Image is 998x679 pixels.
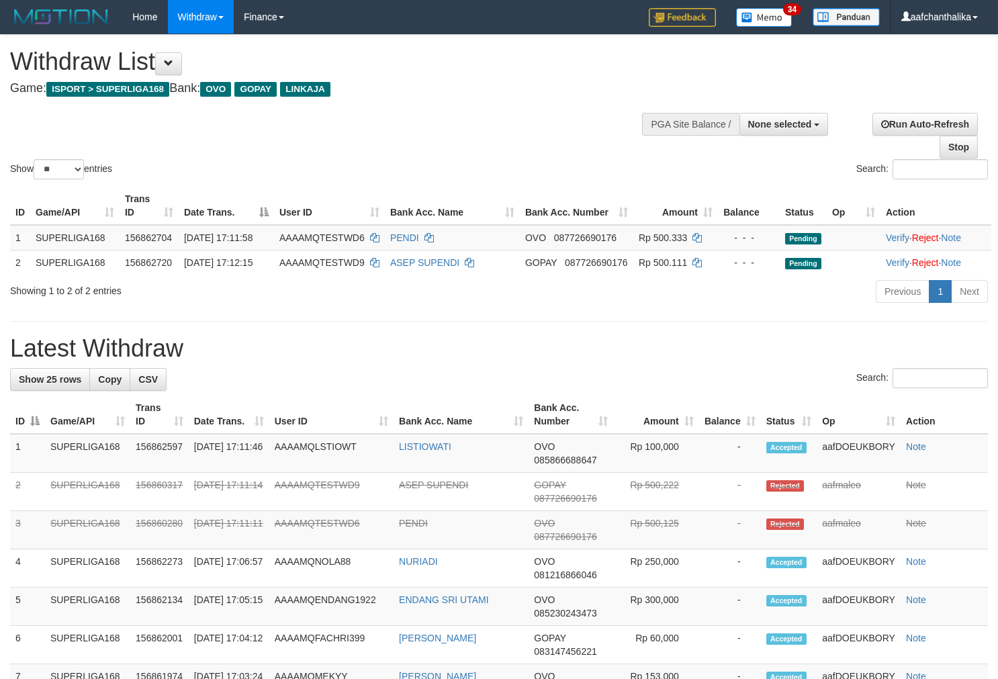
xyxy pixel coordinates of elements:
span: LINKAJA [280,82,330,97]
td: aafDOEUKBORY [817,626,901,664]
span: Accepted [766,557,807,568]
a: Note [906,518,926,529]
span: [DATE] 17:12:15 [184,257,253,268]
a: Run Auto-Refresh [872,113,978,136]
span: Copy 085866688647 to clipboard [534,455,596,465]
span: Copy 087726690176 to clipboard [534,493,596,504]
a: Note [906,480,926,490]
span: Rp 500.333 [639,232,687,243]
span: Copy 081216866046 to clipboard [534,570,596,580]
span: AAAAMQTESTWD6 [279,232,365,243]
h1: Latest Withdraw [10,335,988,362]
span: Pending [785,233,821,244]
span: Rp 500.111 [639,257,687,268]
select: Showentries [34,159,84,179]
td: · · [880,225,991,251]
span: OVO [525,232,546,243]
label: Search: [856,159,988,179]
td: - [699,549,761,588]
a: LISTIOWATI [399,441,451,452]
span: [DATE] 17:11:58 [184,232,253,243]
td: aafDOEUKBORY [817,588,901,626]
a: CSV [130,368,167,391]
span: 34 [783,3,801,15]
span: GOPAY [234,82,277,97]
div: PGA Site Balance / [642,113,739,136]
td: - [699,626,761,664]
span: Accepted [766,442,807,453]
a: ASEP SUPENDI [390,257,459,268]
td: - [699,588,761,626]
span: AAAAMQTESTWD9 [279,257,365,268]
td: 6 [10,626,45,664]
td: AAAAMQNOLA88 [269,549,394,588]
a: Show 25 rows [10,368,90,391]
span: ISPORT > SUPERLIGA168 [46,82,169,97]
td: SUPERLIGA168 [45,588,130,626]
img: panduan.png [813,8,880,26]
td: Rp 250,000 [613,549,699,588]
button: None selected [739,113,829,136]
td: Rp 500,125 [613,511,699,549]
td: aafmaleo [817,511,901,549]
th: User ID: activate to sort column ascending [269,396,394,434]
h1: Withdraw List [10,48,652,75]
label: Show entries [10,159,112,179]
th: ID: activate to sort column descending [10,396,45,434]
td: [DATE] 17:11:14 [189,473,269,511]
th: Amount: activate to sort column ascending [633,187,718,225]
span: CSV [138,374,158,385]
img: Button%20Memo.svg [736,8,792,27]
td: - [699,473,761,511]
a: Reject [912,257,939,268]
a: [PERSON_NAME] [399,633,476,643]
td: AAAAMQENDANG1922 [269,588,394,626]
span: Rejected [766,518,804,530]
th: Op: activate to sort column ascending [817,396,901,434]
a: Copy [89,368,130,391]
img: Feedback.jpg [649,8,716,27]
td: [DATE] 17:11:46 [189,434,269,473]
td: Rp 60,000 [613,626,699,664]
a: ENDANG SRI UTAMI [399,594,489,605]
span: Copy 085230243473 to clipboard [534,608,596,619]
a: Note [906,633,926,643]
a: Note [906,594,926,605]
th: Balance: activate to sort column ascending [699,396,761,434]
a: Verify [886,232,909,243]
td: AAAAMQTESTWD6 [269,511,394,549]
span: Copy [98,374,122,385]
a: PENDI [399,518,428,529]
span: Pending [785,258,821,269]
td: AAAAMQLSTIOWT [269,434,394,473]
label: Search: [856,368,988,388]
span: OVO [534,518,555,529]
span: OVO [200,82,231,97]
td: [DATE] 17:05:15 [189,588,269,626]
td: 2 [10,473,45,511]
span: OVO [534,441,555,452]
th: Action [901,396,988,434]
span: GOPAY [534,480,565,490]
td: 156860317 [130,473,189,511]
span: Rejected [766,480,804,492]
th: Op: activate to sort column ascending [827,187,880,225]
th: User ID: activate to sort column ascending [274,187,385,225]
th: Game/API: activate to sort column ascending [30,187,120,225]
a: Note [906,441,926,452]
td: SUPERLIGA168 [45,626,130,664]
th: Bank Acc. Name: activate to sort column ascending [385,187,520,225]
th: Balance [718,187,780,225]
span: None selected [748,119,812,130]
a: Note [941,232,961,243]
th: ID [10,187,30,225]
span: Copy 087726690176 to clipboard [554,232,617,243]
a: Verify [886,257,909,268]
td: SUPERLIGA168 [45,549,130,588]
input: Search: [893,159,988,179]
td: aafDOEUKBORY [817,549,901,588]
span: Copy 087726690176 to clipboard [534,531,596,542]
td: aafmaleo [817,473,901,511]
a: ASEP SUPENDI [399,480,468,490]
td: 156862001 [130,626,189,664]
